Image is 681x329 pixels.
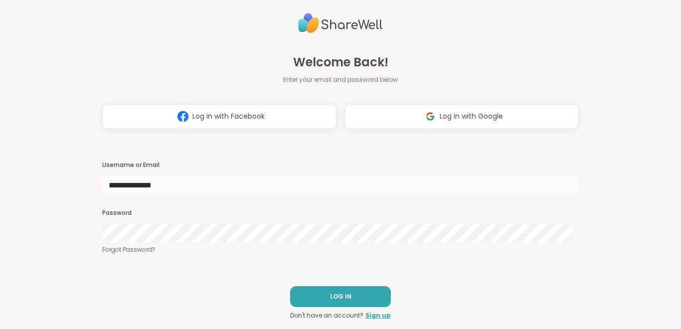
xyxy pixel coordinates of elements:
h3: Username or Email [102,161,579,169]
button: Log in with Google [344,104,579,129]
span: LOG IN [330,292,351,301]
button: Log in with Facebook [102,104,337,129]
h3: Password [102,209,579,217]
span: Don't have an account? [290,311,363,320]
span: Welcome Back! [293,53,388,71]
img: ShareWell Logomark [173,107,192,126]
a: Forgot Password? [102,245,579,254]
span: Log in with Facebook [192,111,265,122]
img: ShareWell Logo [298,9,383,37]
a: Sign up [365,311,391,320]
span: Log in with Google [440,111,503,122]
img: ShareWell Logomark [421,107,440,126]
button: LOG IN [290,286,391,307]
span: Enter your email and password below [283,75,398,84]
